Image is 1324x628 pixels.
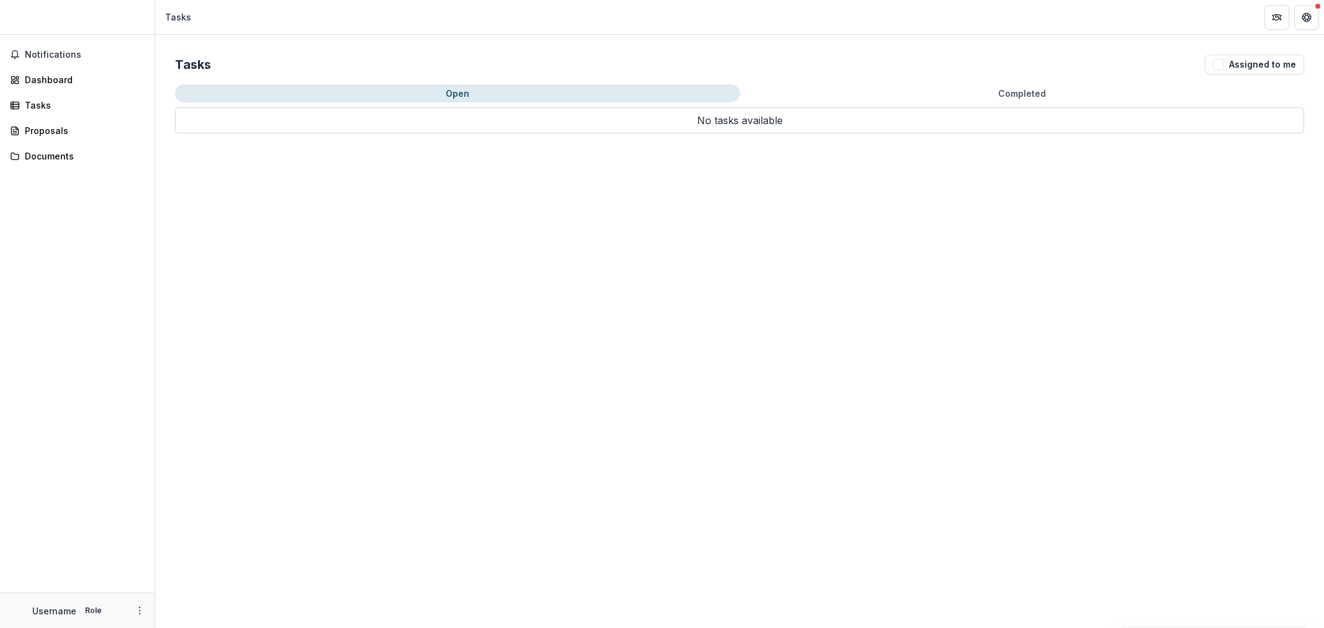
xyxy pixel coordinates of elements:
button: Partners [1264,5,1289,30]
button: Assigned to me [1205,55,1304,74]
p: Role [81,605,106,616]
div: Tasks [165,11,191,24]
h2: Tasks [175,57,211,72]
a: Documents [5,146,150,166]
div: Documents [25,150,140,163]
button: Open [175,84,740,102]
button: Get Help [1294,5,1319,30]
div: Dashboard [25,73,140,86]
p: No tasks available [175,107,1304,133]
button: Notifications [5,45,150,65]
div: Proposals [25,124,140,137]
a: Proposals [5,120,150,141]
a: Dashboard [5,70,150,90]
button: Completed [740,84,1305,102]
div: Tasks [25,99,140,112]
span: Notifications [25,50,145,60]
p: Username [32,604,76,617]
button: More [132,603,147,618]
nav: breadcrumb [160,8,196,26]
a: Tasks [5,95,150,115]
